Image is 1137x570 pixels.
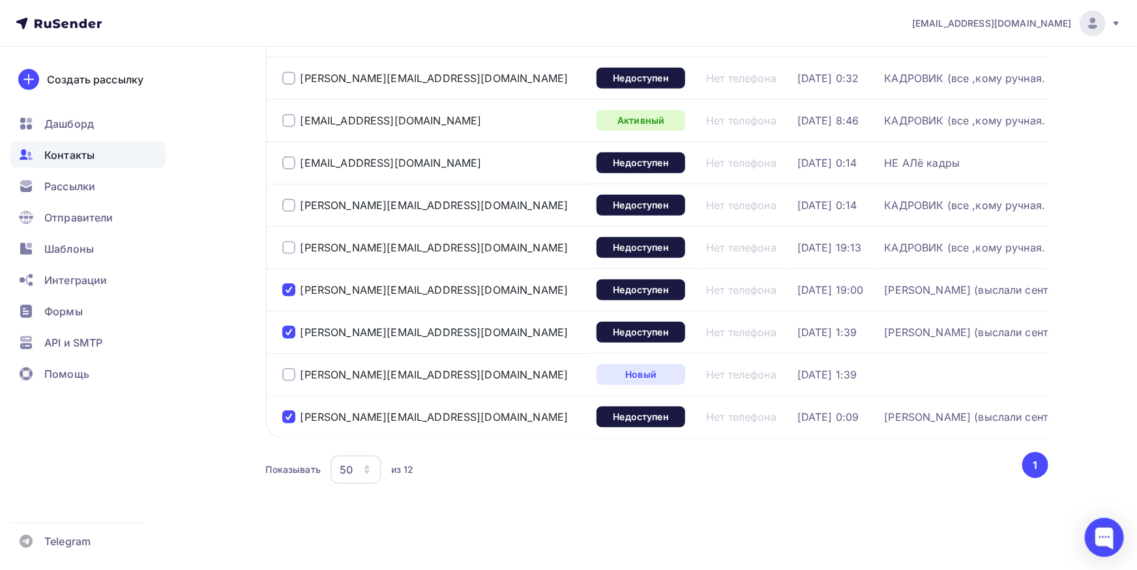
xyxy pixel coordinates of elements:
a: [DATE] 19:00 [797,283,864,296]
a: [PERSON_NAME][EMAIL_ADDRESS][DOMAIN_NAME] [301,283,568,296]
a: [DATE] 0:09 [797,410,859,423]
a: Нет телефона [706,241,776,254]
a: [DATE] 0:14 [797,199,857,212]
a: КАДРОВИК (все ,кому ручная. кроме РК) [885,199,1103,212]
a: Недоступен [597,195,685,216]
a: [PERSON_NAME][EMAIL_ADDRESS][DOMAIN_NAME] [301,199,568,212]
a: Новый [597,364,685,385]
a: [EMAIL_ADDRESS][DOMAIN_NAME] [301,114,482,127]
span: API и SMTP [44,335,102,350]
a: Активный [597,110,685,131]
a: Формы [10,298,166,324]
a: Нет телефона [706,410,776,423]
ul: Pagination [1020,452,1048,478]
a: Недоступен [597,406,685,427]
a: [PERSON_NAME] (выслали сентябрь) [885,326,1077,339]
div: Создать рассылку [47,72,143,87]
a: [PERSON_NAME] (выслали сентябрь) [885,410,1077,423]
a: КАДРОВИК (все ,кому ручная. кроме РК) [885,241,1103,254]
a: [DATE] 0:14 [797,156,857,169]
a: Нет телефона [706,199,776,212]
a: Недоступен [597,68,685,89]
a: [DATE] 1:39 [797,368,857,381]
a: Недоступен [597,322,685,343]
span: Помощь [44,366,89,382]
span: Формы [44,304,83,319]
div: КАДРОВИК (все ,кому ручная. кроме РК) [885,114,1103,127]
a: Рассылки [10,173,166,199]
a: [DATE] 0:32 [797,72,859,85]
a: Дашборд [10,111,166,137]
a: [PERSON_NAME] (выслали сентябрь) [885,283,1077,296]
a: Нет телефона [706,326,776,339]
a: Отправители [10,205,166,231]
a: [PERSON_NAME][EMAIL_ADDRESS][DOMAIN_NAME] [301,368,568,381]
div: [DATE] 1:39 [797,326,857,339]
a: Контакты [10,142,166,168]
div: Недоступен [597,152,685,173]
a: [PERSON_NAME][EMAIL_ADDRESS][DOMAIN_NAME] [301,72,568,85]
span: Контакты [44,147,95,163]
a: Недоступен [597,279,685,300]
a: НЕ АЛё кадры [885,156,960,169]
div: [PERSON_NAME][EMAIL_ADDRESS][DOMAIN_NAME] [301,326,568,339]
a: Нет телефона [706,72,776,85]
a: Нет телефона [706,368,776,381]
span: Шаблоны [44,241,94,257]
span: Дашборд [44,116,94,132]
a: [DATE] 19:13 [797,241,862,254]
a: [EMAIL_ADDRESS][DOMAIN_NAME] [301,156,482,169]
a: [PERSON_NAME][EMAIL_ADDRESS][DOMAIN_NAME] [301,410,568,423]
div: 50 [340,462,353,477]
div: Нет телефона [706,283,776,296]
a: Нет телефона [706,114,776,127]
a: [EMAIL_ADDRESS][DOMAIN_NAME] [912,10,1121,36]
a: Недоступен [597,237,685,258]
a: Нет телефона [706,156,776,169]
div: из 12 [391,463,414,476]
div: КАДРОВИК (все ,кому ручная. кроме РК) [885,72,1103,85]
span: Интеграции [44,272,107,288]
span: [EMAIL_ADDRESS][DOMAIN_NAME] [912,17,1072,30]
span: Отправители [44,210,113,225]
a: [PERSON_NAME][EMAIL_ADDRESS][DOMAIN_NAME] [301,241,568,254]
a: [DATE] 8:46 [797,114,859,127]
span: Рассылки [44,178,95,194]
